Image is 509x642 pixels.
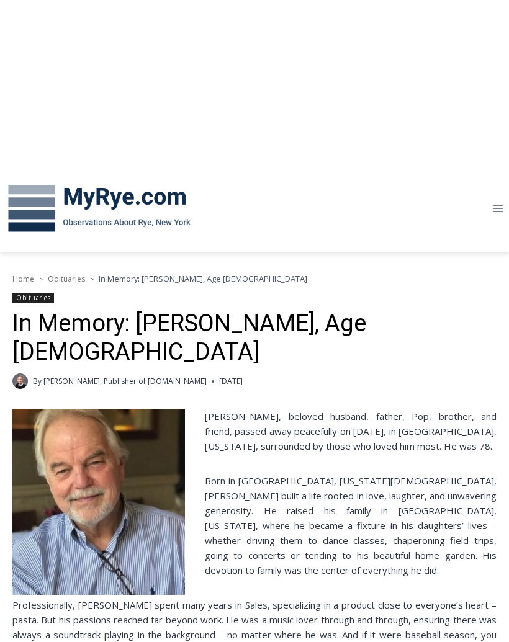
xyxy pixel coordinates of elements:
[12,373,28,389] a: Author image
[99,273,307,284] span: In Memory: [PERSON_NAME], Age [DEMOGRAPHIC_DATA]
[48,274,85,284] a: Obituaries
[12,310,497,366] h1: In Memory: [PERSON_NAME], Age [DEMOGRAPHIC_DATA]
[12,409,185,595] img: Obituary - John Gleason
[43,376,207,386] a: [PERSON_NAME], Publisher of [DOMAIN_NAME]
[90,275,94,283] span: >
[486,198,509,218] button: Open menu
[12,272,497,285] nav: Breadcrumbs
[12,409,497,453] p: [PERSON_NAME], beloved husband, father, Pop, brother, and friend, passed away peacefully on [DATE...
[12,473,497,577] p: Born in [GEOGRAPHIC_DATA], [US_STATE][DEMOGRAPHIC_DATA], [PERSON_NAME] built a life rooted in lov...
[39,275,43,283] span: >
[12,293,54,303] a: Obituaries
[12,274,34,284] a: Home
[219,375,243,387] time: [DATE]
[33,375,42,387] span: By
